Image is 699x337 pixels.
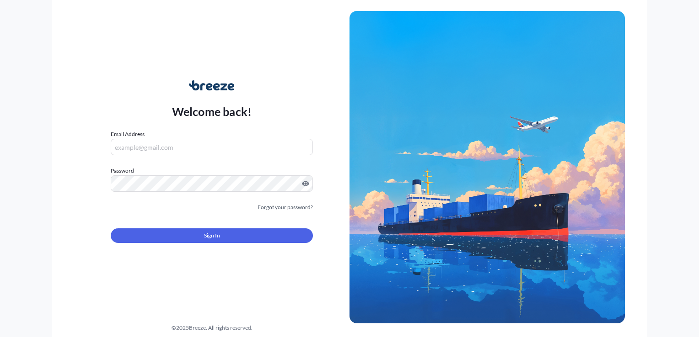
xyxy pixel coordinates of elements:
div: © 2025 Breeze. All rights reserved. [74,323,349,332]
p: Welcome back! [172,104,252,119]
a: Forgot your password? [258,203,313,212]
input: example@gmail.com [111,139,313,155]
label: Email Address [111,130,145,139]
img: Ship illustration [349,11,625,323]
button: Show password [302,180,309,187]
button: Sign In [111,228,313,243]
label: Password [111,166,313,175]
span: Sign In [204,231,220,240]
